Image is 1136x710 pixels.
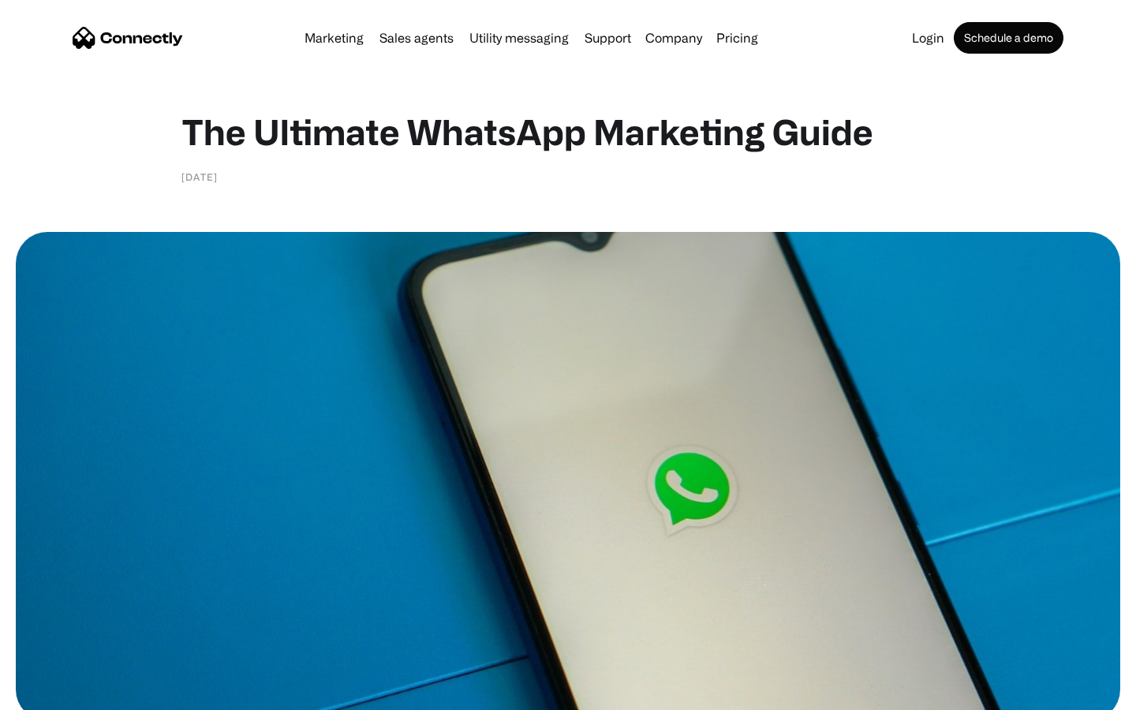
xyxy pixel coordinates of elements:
[181,169,218,185] div: [DATE]
[181,110,955,153] h1: The Ultimate WhatsApp Marketing Guide
[373,32,460,44] a: Sales agents
[645,27,702,49] div: Company
[32,682,95,704] ul: Language list
[906,32,951,44] a: Login
[463,32,575,44] a: Utility messaging
[954,22,1063,54] a: Schedule a demo
[578,32,637,44] a: Support
[298,32,370,44] a: Marketing
[16,682,95,704] aside: Language selected: English
[710,32,764,44] a: Pricing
